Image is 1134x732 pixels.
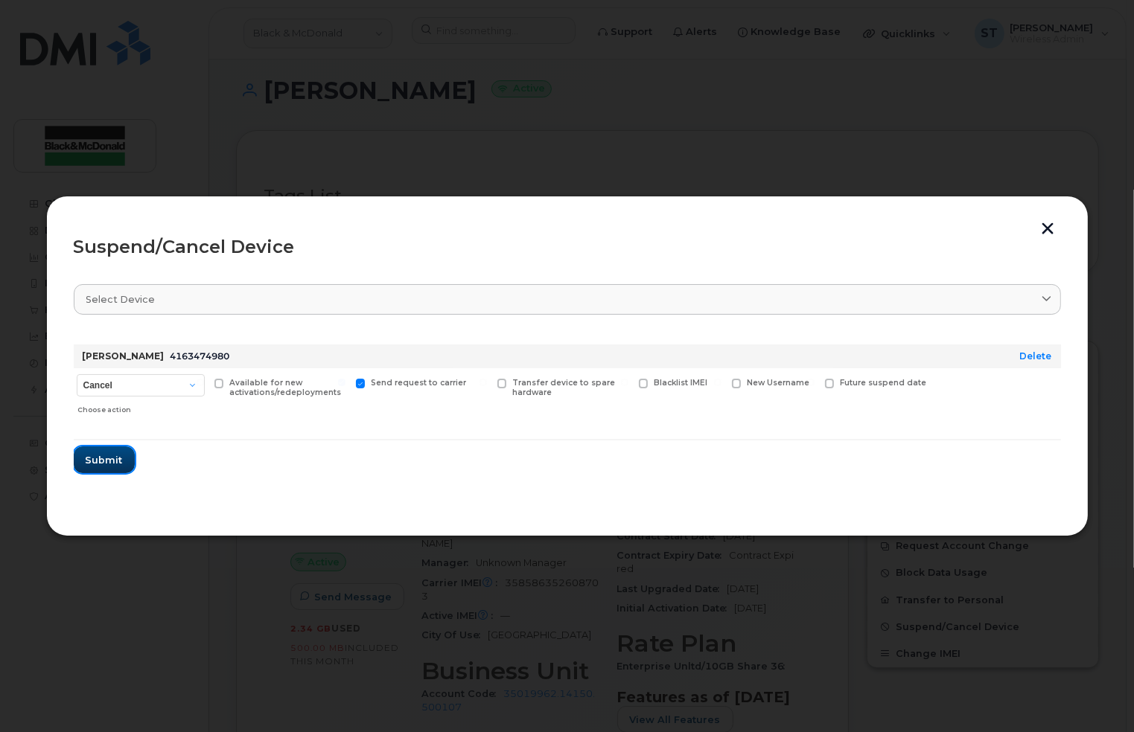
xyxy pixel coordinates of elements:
span: Available for new activations/redeployments [229,378,341,397]
input: Blacklist IMEI [621,379,628,386]
span: Blacklist IMEI [654,378,707,388]
input: New Username [714,379,722,386]
input: Transfer device to spare hardware [480,379,487,386]
span: New Username [747,378,809,388]
span: Transfer device to spare hardware [512,378,615,397]
div: Suspend/Cancel Device [74,238,1061,256]
input: Send request to carrier [338,379,345,386]
a: Delete [1020,350,1052,362]
span: 4163474980 [171,350,230,362]
input: Future suspend date [807,379,815,386]
span: Send request to carrier [371,378,466,388]
span: Future suspend date [840,378,926,388]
